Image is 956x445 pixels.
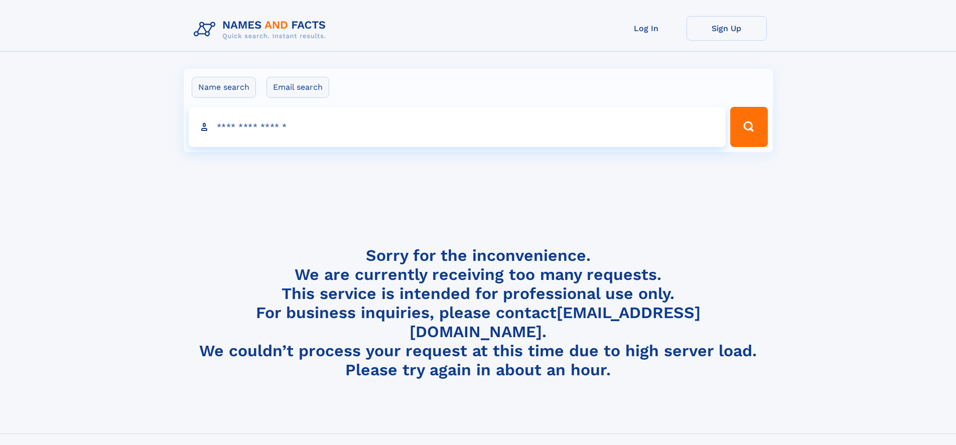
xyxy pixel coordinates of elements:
[730,107,767,147] button: Search Button
[190,16,334,43] img: Logo Names and Facts
[190,246,767,380] h4: Sorry for the inconvenience. We are currently receiving too many requests. This service is intend...
[687,16,767,41] a: Sign Up
[266,77,329,98] label: Email search
[189,107,726,147] input: search input
[606,16,687,41] a: Log In
[192,77,256,98] label: Name search
[409,303,701,341] a: [EMAIL_ADDRESS][DOMAIN_NAME]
